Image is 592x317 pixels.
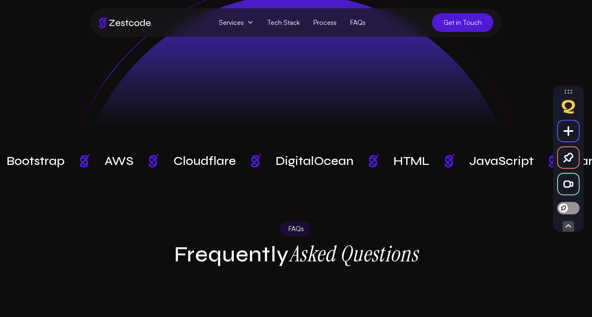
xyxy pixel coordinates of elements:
[104,153,133,168] div: AWS
[393,153,429,168] div: HTML
[38,110,56,128] img: icon
[289,239,418,268] strong: Asked Questions
[60,65,78,83] img: icon
[157,240,435,268] h2: Frequently
[173,153,236,168] div: Cloudflare
[469,153,534,168] div: JavaScript
[536,110,554,128] img: icon
[280,221,312,237] div: FAQs
[276,153,354,168] div: DigitalOcean
[514,65,532,83] img: icon
[260,15,306,30] a: Tech Stack
[212,15,260,30] span: Services
[432,13,493,32] a: Get in Touch
[99,17,153,28] img: Brand logo of zestcode digital
[306,15,343,30] a: Process
[343,15,372,30] a: FAQs
[7,153,65,168] div: Bootstrap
